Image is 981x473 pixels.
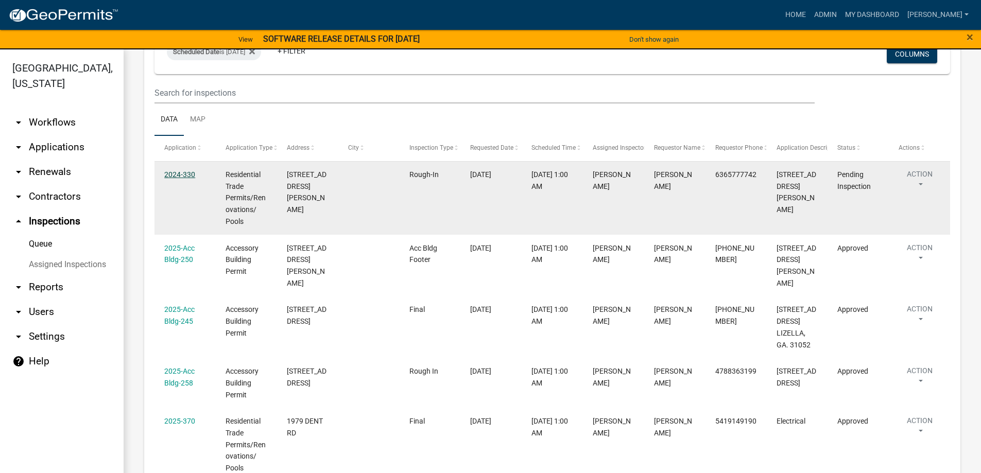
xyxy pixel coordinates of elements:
span: 1979 DENT RD [287,417,323,437]
datatable-header-cell: Application Description [766,136,828,161]
span: Actions [899,144,920,151]
input: Search for inspections [154,82,815,103]
datatable-header-cell: Requestor Phone [705,136,767,161]
span: Layla Kriz [654,305,692,325]
span: Final [409,417,425,425]
i: arrow_drop_down [12,281,25,293]
span: Electrical [777,417,805,425]
button: Don't show again [625,31,683,48]
span: Inspection Type [409,144,453,151]
span: Requested Date [470,144,513,151]
span: Final [409,305,425,313]
span: Brandon Brown [654,417,692,437]
span: 09/09/2025 [470,367,491,375]
span: Approved [837,244,868,252]
strong: SOFTWARE RELEASE DETAILS FOR [DATE] [263,34,420,44]
datatable-header-cell: Scheduled Time [522,136,583,161]
i: help [12,355,25,367]
a: 2025-370 [164,417,195,425]
datatable-header-cell: Address [277,136,338,161]
span: 6365777742 [715,170,756,179]
span: Residential Trade Permits/Renovations/ Pools [226,170,266,225]
div: [DATE] 1:00 AM [531,169,573,192]
button: Columns [887,45,937,63]
span: Layla Kriz [654,367,692,387]
span: 09/09/2025 [470,417,491,425]
datatable-header-cell: Status [828,136,889,161]
button: Action [899,415,941,441]
button: Action [899,365,941,391]
span: Scheduled Date [173,48,219,56]
i: arrow_drop_down [12,306,25,318]
span: 1322 HAMLIN RD [777,170,816,214]
span: Application Type [226,144,272,151]
span: Requestor Name [654,144,700,151]
span: Acc Bldg Footer [409,244,437,264]
a: Map [184,103,212,136]
a: [PERSON_NAME] [903,5,973,25]
i: arrow_drop_down [12,330,25,343]
a: 2025-Acc Bldg-245 [164,305,195,325]
datatable-header-cell: Actions [889,136,950,161]
span: Jeremy [593,367,631,387]
span: Layla Kriz [593,170,631,190]
span: Requestor Phone [715,144,763,151]
div: [DATE] 1:00 AM [531,365,573,389]
span: 478-719-1537 [715,305,754,325]
span: × [967,30,973,44]
span: Accessory Building Permit [226,367,259,399]
span: Assigned Inspector [593,144,646,151]
span: 282 HICKORY DR [287,367,326,387]
button: Action [899,169,941,195]
i: arrow_drop_down [12,141,25,153]
span: Jeremy [593,305,631,325]
span: Accessory Building Permit [226,244,259,276]
div: is [DATE] [167,44,261,60]
a: Data [154,103,184,136]
i: arrow_drop_down [12,116,25,129]
span: 478-542-4918 [715,244,754,264]
button: Action [899,304,941,329]
span: Address [287,144,309,151]
span: Residential Trade Permits/Renovations/ Pools [226,417,266,472]
a: 2025-Acc Bldg-250 [164,244,195,264]
datatable-header-cell: Inspection Type [399,136,460,161]
datatable-header-cell: City [338,136,400,161]
div: [DATE] 1:00 AM [531,415,573,439]
span: 2222 WESLEY CHAPEL RD [287,244,326,287]
span: Application Description [777,144,841,151]
a: View [234,31,257,48]
span: Jeremy [593,417,631,437]
span: 282 Hickory DR [777,367,816,387]
span: Status [837,144,855,151]
span: 2222 Wesley Chapel RD [777,244,816,287]
span: Andrew Towe [654,170,692,190]
i: arrow_drop_up [12,215,25,227]
span: Rough-In [409,170,439,179]
a: Home [781,5,810,25]
a: 2025-Acc Bldg-258 [164,367,195,387]
div: [DATE] 1:00 AM [531,304,573,327]
span: City [348,144,359,151]
i: arrow_drop_down [12,166,25,178]
button: Close [967,31,973,43]
a: 2024-330 [164,170,195,179]
i: arrow_drop_down [12,190,25,203]
a: My Dashboard [841,5,903,25]
span: Application [164,144,196,151]
span: Rough In [409,367,438,375]
span: Approved [837,367,868,375]
div: [DATE] 1:00 AM [531,242,573,266]
span: 4788363199 [715,367,756,375]
span: Accessory Building Permit [226,305,259,337]
datatable-header-cell: Requested Date [460,136,522,161]
span: Approved [837,305,868,313]
span: 331 ORCHARD RIDGE DR [287,305,326,325]
datatable-header-cell: Assigned Inspector [583,136,644,161]
span: 5419149190 [715,417,756,425]
datatable-header-cell: Requestor Name [644,136,705,161]
span: Approved [837,417,868,425]
button: Action [899,242,941,268]
a: Admin [810,5,841,25]
a: + Filter [269,42,314,60]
